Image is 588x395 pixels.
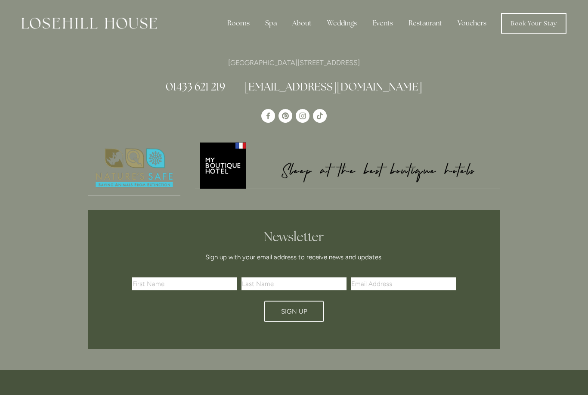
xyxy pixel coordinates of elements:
[195,141,500,189] img: My Boutique Hotel - Logo
[313,109,327,123] a: TikTok
[402,15,449,32] div: Restaurant
[135,229,453,245] h2: Newsletter
[281,308,307,315] span: Sign Up
[351,277,456,290] input: Email Address
[501,13,566,34] a: Book Your Stay
[365,15,400,32] div: Events
[451,15,493,32] a: Vouchers
[88,141,180,195] img: Nature's Safe - Logo
[166,80,225,93] a: 01433 621 219
[285,15,319,32] div: About
[264,301,324,322] button: Sign Up
[132,277,237,290] input: First Name
[22,18,157,29] img: Losehill House
[135,252,453,262] p: Sign up with your email address to receive news and updates.
[241,277,347,290] input: Last Name
[320,15,364,32] div: Weddings
[88,57,500,68] p: [GEOGRAPHIC_DATA][STREET_ADDRESS]
[244,80,422,93] a: [EMAIL_ADDRESS][DOMAIN_NAME]
[195,141,500,189] a: My Boutique Hotel - Logo
[279,109,292,123] a: Pinterest
[220,15,257,32] div: Rooms
[261,109,275,123] a: Losehill House Hotel & Spa
[258,15,284,32] div: Spa
[296,109,309,123] a: Instagram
